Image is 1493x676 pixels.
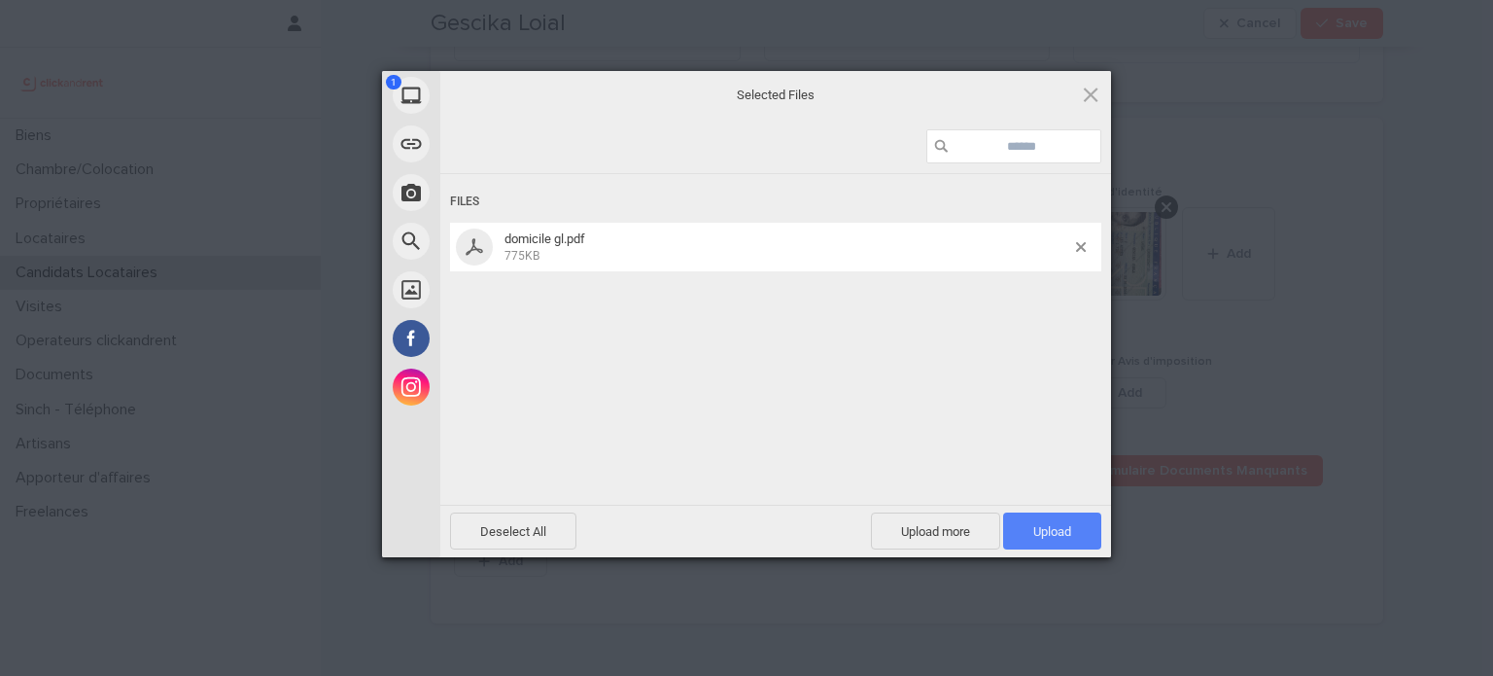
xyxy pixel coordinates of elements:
div: Take Photo [382,168,615,217]
span: domicile gl.pdf [499,231,1076,264]
span: domicile gl.pdf [504,231,585,246]
span: 775KB [504,249,539,263]
div: Instagram [382,363,615,411]
span: Upload [1033,524,1071,539]
div: Unsplash [382,266,615,314]
span: Deselect All [450,513,576,550]
span: Click here or hit ESC to close picker [1080,84,1101,105]
span: Selected Files [581,86,970,103]
span: Upload more [871,513,1000,550]
span: 1 [386,75,401,89]
div: Facebook [382,314,615,363]
div: Web Search [382,217,615,266]
span: Upload [1003,513,1101,550]
div: Files [450,184,1101,220]
div: My Device [382,71,615,120]
div: Link (URL) [382,120,615,168]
